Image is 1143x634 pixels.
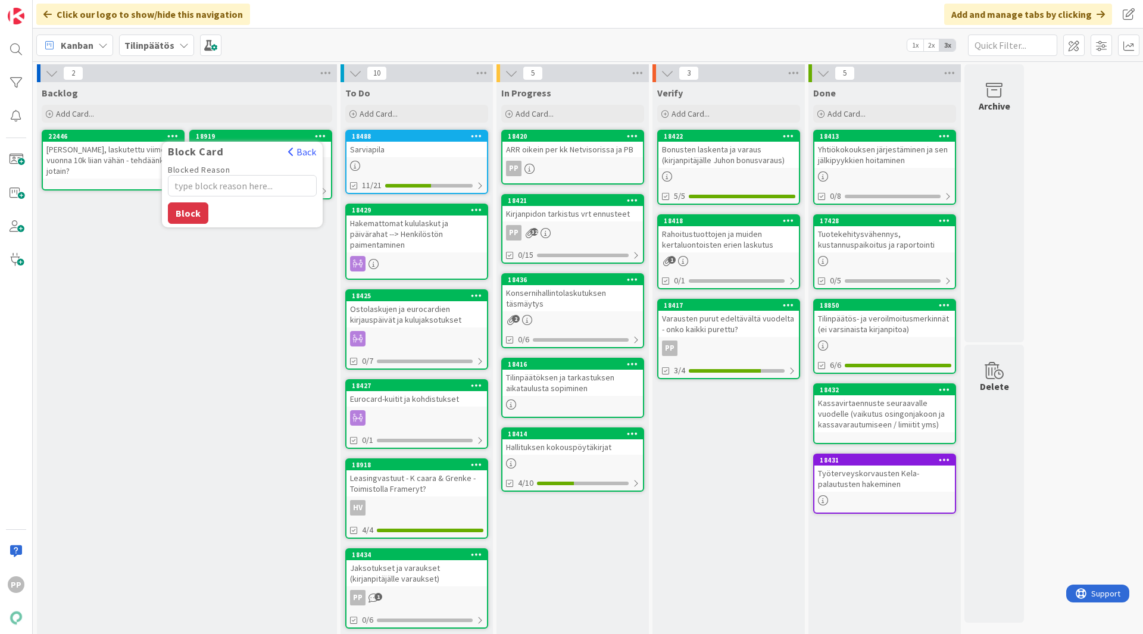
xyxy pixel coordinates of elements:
div: PP [662,341,677,356]
div: 18413 [814,131,955,142]
div: 18429Hakemattomat kululaskut ja päivärahat --> Henkilöstön paimentaminen [346,205,487,252]
div: 18919 [196,132,331,140]
div: 18431 [814,455,955,466]
div: HV [350,500,366,516]
div: 18418 [658,216,799,226]
div: 18436 [502,274,643,285]
div: 18919Saldotodistukset [DATE] pankeista [190,131,331,157]
div: 18434Jaksotukset ja varaukset (kirjanpitäjälle varaukset) [346,549,487,586]
div: PP [350,590,366,605]
div: PP [8,576,24,593]
div: 18919 [190,131,331,142]
div: Kirjanpidon tarkistus vrt ennusteet [502,206,643,221]
div: 18432 [814,385,955,395]
span: 1x [907,39,923,51]
span: 5 [835,66,855,80]
div: Eurocard-kuitit ja kohdistukset [346,391,487,407]
div: 18417Varausten purut edeltävältä vuodelta - onko kaikki purettu? [658,300,799,337]
div: 22446 [48,132,183,140]
div: Rahoitustuottojen ja muiden kertaluontoisten erien laskutus [658,226,799,252]
a: 18416Tilinpäätöksen ja tarkastuksen aikataulusta sopiminen [501,358,644,418]
div: 18425 [352,292,487,300]
div: 18417 [658,300,799,311]
span: 5 [523,66,543,80]
span: 4/4 [362,524,373,536]
label: Blocked Reason [168,164,230,175]
span: 0/7 [362,355,373,367]
div: 17428Tuotekehitysvähennys, kustannuspaikoitus ja raportointi [814,216,955,252]
img: Visit kanbanzone.com [8,8,24,24]
div: 18918Leasingvastuut - K caara & Grenke - Toimistolla Frameryt? [346,460,487,496]
span: 6/6 [830,359,841,371]
div: 18420 [502,131,643,142]
a: 18417Varausten purut edeltävältä vuodelta - onko kaikki purettu?PP3/4 [657,299,800,379]
span: Block Card [162,146,229,158]
a: 18919Saldotodistukset [DATE] pankeistaPP0/5 [189,130,332,199]
a: 18432Kassavirtaennuste seuraavalle vuodelle (vaikutus osingonjakoon ja kassavarautumiseen / limii... [813,383,956,444]
span: 1 [374,593,382,601]
div: 18414Hallituksen kokouspöytäkirjat [502,429,643,455]
input: Quick Filter... [968,35,1057,56]
div: Työterveyskorvausten Kela-palautusten hakeminen [814,466,955,492]
div: Add and manage tabs by clicking [944,4,1112,25]
div: PP [658,341,799,356]
div: Sarviapila [346,142,487,157]
span: 2 [512,315,520,323]
div: 18850 [820,301,955,310]
a: 18420ARR oikein per kk Netvisorissa ja PBPP [501,130,644,185]
div: 18422 [658,131,799,142]
a: 17428Tuotekehitysvähennys, kustannuspaikoitus ja raportointi0/5 [813,214,956,289]
div: Hallituksen kokouspöytäkirjat [502,439,643,455]
span: 10 [367,66,387,80]
div: HV [346,500,487,516]
div: 18421 [508,196,643,205]
a: 18427Eurocard-kuitit ja kohdistukset0/1 [345,379,488,449]
div: 18918 [352,461,487,469]
div: 18420ARR oikein per kk Netvisorissa ja PB [502,131,643,157]
div: Konsernihallintolaskutuksen täsmäytys [502,285,643,311]
button: Block [168,202,208,224]
div: 18417 [664,301,799,310]
div: 18416 [508,360,643,368]
a: 18434Jaksotukset ja varaukset (kirjanpitäjälle varaukset)PP0/6 [345,548,488,629]
div: 18488Sarviapila [346,131,487,157]
a: 18436Konsernihallintolaskutuksen täsmäytys0/6 [501,273,644,348]
div: 18425Ostolaskujen ja eurocardien kirjauspäivät ja kulujaksotukset [346,291,487,327]
div: Varausten purut edeltävältä vuodelta - onko kaikki purettu? [658,311,799,337]
span: Add Card... [516,108,554,119]
div: 18429 [346,205,487,216]
div: 18418Rahoitustuottojen ja muiden kertaluontoisten erien laskutus [658,216,799,252]
div: 18434 [346,549,487,560]
span: Add Card... [56,108,94,119]
div: Jaksotukset ja varaukset (kirjanpitäjälle varaukset) [346,560,487,586]
div: 18421Kirjanpidon tarkistus vrt ennusteet [502,195,643,221]
div: [PERSON_NAME], laskutettu viime vuonna 10k liian vähän - tehdäänkö jotain? [43,142,183,179]
div: 18422 [664,132,799,140]
a: 18850Tilinpäätös- ja veroilmoitusmerkinnät (ei varsinaista kirjanpitoa)6/6 [813,299,956,374]
span: 5/5 [674,190,685,202]
span: 1 [668,256,676,264]
span: 0/1 [674,274,685,287]
span: 0/6 [362,614,373,626]
div: 18918 [346,460,487,470]
a: 18918Leasingvastuut - K caara & Grenke - Toimistolla Frameryt?HV4/4 [345,458,488,539]
span: Add Card... [827,108,866,119]
div: PP [506,161,521,176]
div: 18425 [346,291,487,301]
a: 22446Block CardBackBlocked ReasonBlock[PERSON_NAME], laskutettu viime vuonna 10k liian vähän - te... [42,130,185,190]
button: Back [288,145,317,158]
div: Archive [979,99,1010,113]
a: 18425Ostolaskujen ja eurocardien kirjauspäivät ja kulujaksotukset0/7 [345,289,488,370]
div: Ostolaskujen ja eurocardien kirjauspäivät ja kulujaksotukset [346,301,487,327]
a: 18429Hakemattomat kululaskut ja päivärahat --> Henkilöstön paimentaminen [345,204,488,280]
div: Bonusten laskenta ja varaus (kirjanpitäjälle Juhon bonusvaraus) [658,142,799,168]
div: ARR oikein per kk Netvisorissa ja PB [502,142,643,157]
div: 18422Bonusten laskenta ja varaus (kirjanpitäjälle Juhon bonusvaraus) [658,131,799,168]
span: Backlog [42,87,78,99]
a: 18431Työterveyskorvausten Kela-palautusten hakeminen [813,454,956,514]
div: 18421 [502,195,643,206]
a: 18421Kirjanpidon tarkistus vrt ennusteetPP0/15 [501,194,644,264]
b: Tilinpäätös [124,39,174,51]
div: Tilinpäätös- ja veroilmoitusmerkinnät (ei varsinaista kirjanpitoa) [814,311,955,337]
div: 18432 [820,386,955,394]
